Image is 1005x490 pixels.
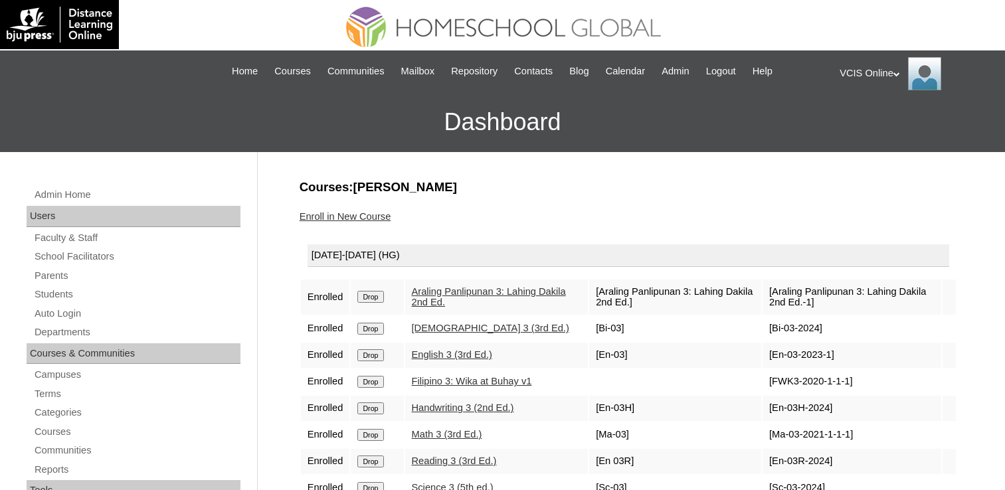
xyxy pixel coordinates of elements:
[321,64,391,79] a: Communities
[589,449,761,474] td: [En 03R]
[412,455,497,466] a: Reading 3 (3rd Ed.)
[274,64,311,79] span: Courses
[514,64,553,79] span: Contacts
[33,424,240,440] a: Courses
[232,64,258,79] span: Home
[655,64,696,79] a: Admin
[763,449,941,474] td: [En-03R-2024]
[33,248,240,265] a: School Facilitators
[589,316,761,341] td: [Bi-03]
[357,291,383,303] input: Drop
[763,343,941,368] td: [En-03-2023-1]
[763,280,941,315] td: [Araling Panlipunan 3: Lahing Dakila 2nd Ed.-1]
[300,179,957,196] h3: Courses:[PERSON_NAME]
[301,369,350,394] td: Enrolled
[357,402,383,414] input: Drop
[357,455,383,467] input: Drop
[589,422,761,448] td: [Ma-03]
[357,429,383,441] input: Drop
[301,316,350,341] td: Enrolled
[563,64,595,79] a: Blog
[33,268,240,284] a: Parents
[395,64,442,79] a: Mailbox
[412,349,492,360] a: English 3 (3rd Ed.)
[33,442,240,459] a: Communities
[33,386,240,402] a: Terms
[599,64,652,79] a: Calendar
[301,396,350,421] td: Enrolled
[412,429,482,440] a: Math 3 (3rd Ed.)
[412,376,532,386] a: Filipino 3: Wika at Buhay v1
[300,211,391,222] a: Enroll in New Course
[444,64,504,79] a: Repository
[301,280,350,315] td: Enrolled
[33,286,240,303] a: Students
[301,422,350,448] td: Enrolled
[840,57,992,90] div: VCIS Online
[7,92,998,152] h3: Dashboard
[412,323,569,333] a: [DEMOGRAPHIC_DATA] 3 (3rd Ed.)
[225,64,264,79] a: Home
[7,7,112,42] img: logo-white.png
[763,422,941,448] td: [Ma-03-2021-1-1-1]
[357,323,383,335] input: Drop
[606,64,645,79] span: Calendar
[33,404,240,421] a: Categories
[589,396,761,421] td: [En-03H]
[33,305,240,322] a: Auto Login
[308,244,949,267] div: [DATE]-[DATE] (HG)
[401,64,435,79] span: Mailbox
[327,64,385,79] span: Communities
[451,64,498,79] span: Repository
[412,286,566,308] a: Araling Panlipunan 3: Lahing Dakila 2nd Ed.
[33,324,240,341] a: Departments
[27,343,240,365] div: Courses & Communities
[699,64,743,79] a: Logout
[763,316,941,341] td: [Bi-03-2024]
[746,64,779,79] a: Help
[301,449,350,474] td: Enrolled
[507,64,559,79] a: Contacts
[357,376,383,388] input: Drop
[908,57,941,90] img: VCIS Online Admin
[589,343,761,368] td: [En-03]
[569,64,589,79] span: Blog
[33,367,240,383] a: Campuses
[763,369,941,394] td: [FWK3-2020-1-1-1]
[301,343,350,368] td: Enrolled
[589,280,761,315] td: [Araling Panlipunan 3: Lahing Dakila 2nd Ed.]
[357,349,383,361] input: Drop
[27,206,240,227] div: Users
[662,64,689,79] span: Admin
[33,461,240,478] a: Reports
[33,187,240,203] a: Admin Home
[33,230,240,246] a: Faculty & Staff
[763,396,941,421] td: [En-03H-2024]
[412,402,514,413] a: Handwriting 3 (2nd Ed.)
[753,64,773,79] span: Help
[268,64,318,79] a: Courses
[706,64,736,79] span: Logout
